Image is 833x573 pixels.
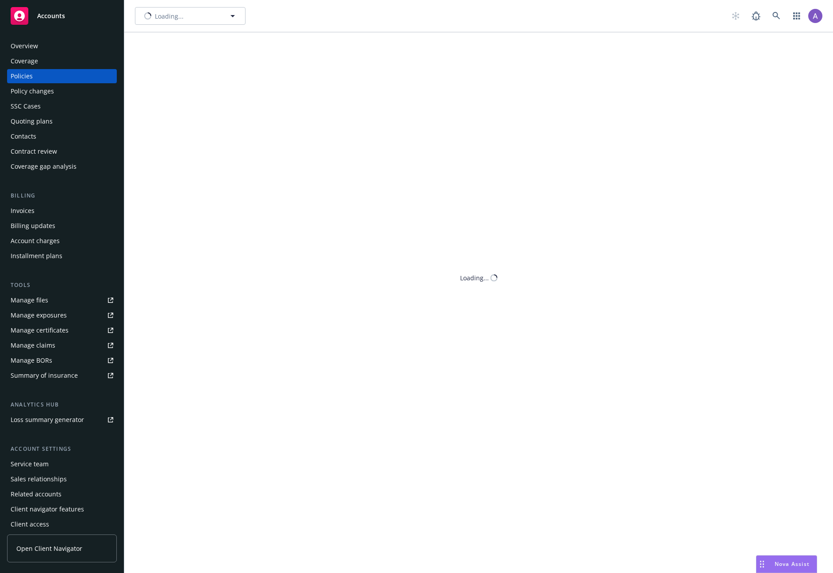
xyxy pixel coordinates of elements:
div: Account charges [11,234,60,248]
a: Billing updates [7,219,117,233]
span: Open Client Navigator [16,544,82,553]
div: Manage BORs [11,353,52,368]
a: Policy changes [7,84,117,98]
a: Service team [7,457,117,471]
div: Invoices [11,204,35,218]
a: Summary of insurance [7,368,117,383]
a: Invoices [7,204,117,218]
div: Tools [7,281,117,290]
a: Accounts [7,4,117,28]
div: Billing updates [11,219,55,233]
span: Loading... [155,12,184,21]
a: SSC Cases [7,99,117,113]
a: Manage files [7,293,117,307]
div: Policies [11,69,33,83]
a: Sales relationships [7,472,117,486]
div: Summary of insurance [11,368,78,383]
div: Client access [11,517,49,531]
a: Installment plans [7,249,117,263]
div: Client navigator features [11,502,84,516]
a: Loss summary generator [7,413,117,427]
a: Start snowing [727,7,745,25]
div: Installment plans [11,249,62,263]
div: Coverage [11,54,38,68]
span: Nova Assist [775,560,810,568]
div: Service team [11,457,49,471]
div: Quoting plans [11,114,53,128]
a: Report a Bug [747,7,765,25]
a: Policies [7,69,117,83]
img: photo [808,9,822,23]
a: Coverage [7,54,117,68]
a: Contacts [7,129,117,143]
div: Account settings [7,445,117,453]
div: Contract review [11,144,57,159]
button: Nova Assist [756,555,817,573]
span: Accounts [37,12,65,19]
div: Loading... [460,273,489,283]
a: Related accounts [7,487,117,501]
div: Manage claims [11,338,55,352]
a: Contract review [7,144,117,159]
a: Overview [7,39,117,53]
div: Manage files [11,293,48,307]
a: Manage claims [7,338,117,352]
div: Manage certificates [11,323,69,337]
a: Manage BORs [7,353,117,368]
button: Loading... [135,7,246,25]
a: Manage exposures [7,308,117,322]
div: Sales relationships [11,472,67,486]
div: Billing [7,191,117,200]
div: Drag to move [756,556,768,573]
div: Analytics hub [7,400,117,409]
div: Contacts [11,129,36,143]
div: Overview [11,39,38,53]
a: Switch app [788,7,806,25]
div: Related accounts [11,487,61,501]
a: Account charges [7,234,117,248]
a: Search [768,7,785,25]
a: Quoting plans [7,114,117,128]
a: Client navigator features [7,502,117,516]
div: Loss summary generator [11,413,84,427]
div: SSC Cases [11,99,41,113]
div: Coverage gap analysis [11,159,77,174]
div: Policy changes [11,84,54,98]
a: Manage certificates [7,323,117,337]
a: Coverage gap analysis [7,159,117,174]
div: Manage exposures [11,308,67,322]
a: Client access [7,517,117,531]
